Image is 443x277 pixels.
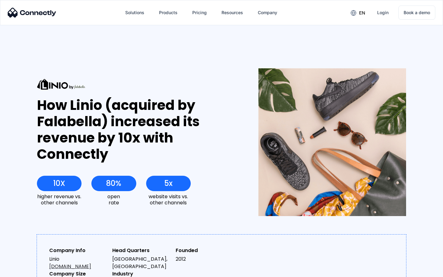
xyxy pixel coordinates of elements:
a: Book a demo [398,6,435,20]
div: higher revenue vs. other channels [37,194,82,205]
ul: Language list [12,266,37,275]
a: [DOMAIN_NAME] [49,263,91,270]
div: Resources [221,8,243,17]
div: Founded [176,247,234,254]
div: Pricing [192,8,207,17]
div: 2012 [176,255,234,263]
div: Login [377,8,389,17]
div: Company [258,8,277,17]
div: [GEOGRAPHIC_DATA], [GEOGRAPHIC_DATA] [112,255,170,270]
div: How Linio (acquired by Falabella) increased its revenue by 10x with Connectly [37,97,236,162]
img: Connectly Logo [8,8,56,18]
aside: Language selected: English [6,266,37,275]
div: 80% [106,179,121,188]
div: 5x [164,179,173,188]
div: Products [159,8,178,17]
div: en [359,9,365,17]
div: Company Info [49,247,107,254]
div: Linio [49,255,107,270]
div: website visits vs. other channels [146,194,191,205]
a: Login [372,5,393,20]
div: open rate [91,194,136,205]
a: Pricing [187,5,212,20]
div: Head Quarters [112,247,170,254]
div: 10X [53,179,65,188]
div: Solutions [125,8,144,17]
